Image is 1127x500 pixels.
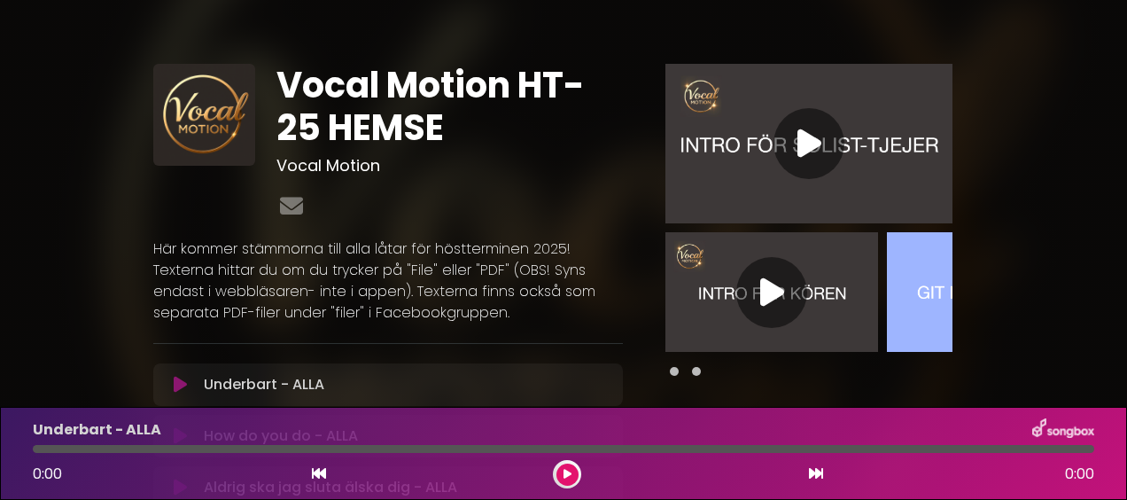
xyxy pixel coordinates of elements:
img: Video Thumbnail [665,232,878,352]
p: Underbart - ALLA [204,374,324,395]
span: 0:00 [1065,464,1094,485]
p: Här kommer stämmorna till alla låtar för höstterminen 2025! Texterna hittar du om du trycker på "... [153,238,623,324]
img: pGlB4Q9wSIK9SaBErEAn [153,64,255,166]
p: Underbart - ALLA [33,419,161,441]
img: Video Thumbnail [887,232,1100,352]
img: songbox-logo-white.png [1032,418,1094,441]
img: Video Thumbnail [665,64,952,223]
h3: Vocal Motion [276,156,624,176]
h1: Vocal Motion HT-25 HEMSE [276,64,624,149]
span: 0:00 [33,464,62,484]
